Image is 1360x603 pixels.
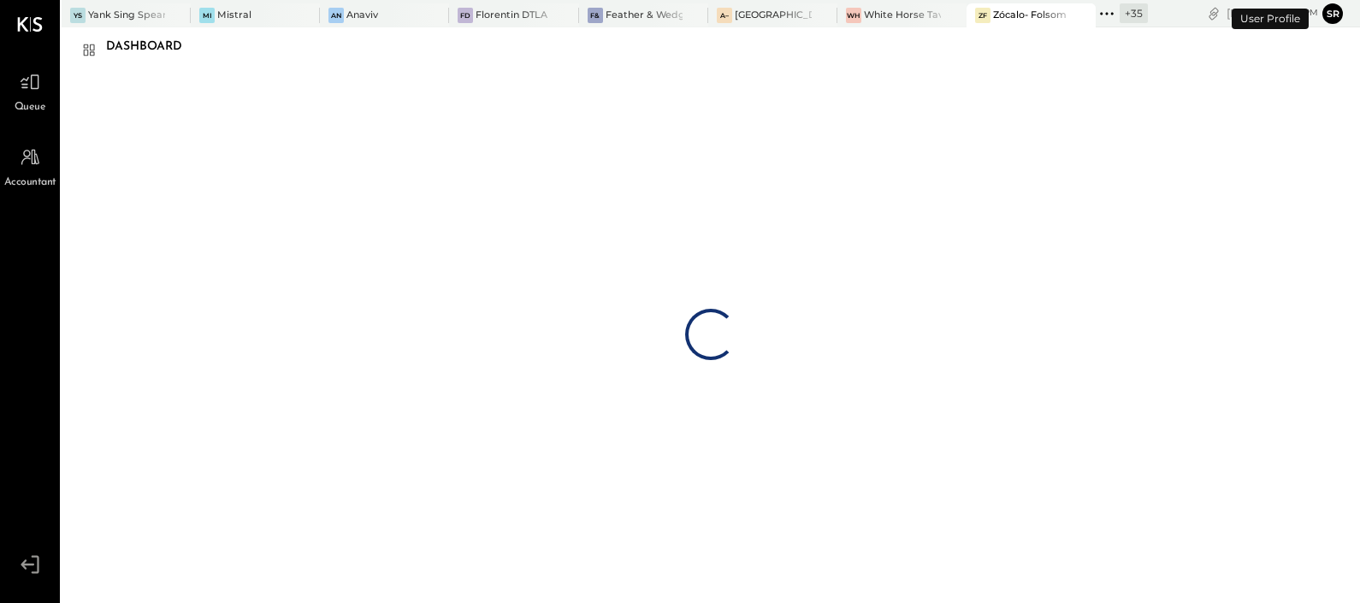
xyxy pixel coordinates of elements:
div: Zócalo- Folsom [993,9,1067,22]
span: pm [1304,7,1318,19]
div: Mistral [217,9,251,22]
span: Accountant [4,175,56,191]
span: Queue [15,100,46,115]
div: Feather & Wedge [606,9,683,22]
div: + 35 [1120,3,1148,23]
div: F& [588,8,603,23]
div: White Horse Tavern [864,9,941,22]
div: An [328,8,344,23]
div: [DATE] [1227,5,1318,21]
div: A– [717,8,732,23]
div: WH [846,8,861,23]
div: User Profile [1232,9,1309,29]
div: YS [70,8,86,23]
a: Accountant [1,141,59,191]
div: Mi [199,8,215,23]
div: Dashboard [106,33,199,61]
div: copy link [1205,4,1222,22]
div: ZF [975,8,990,23]
a: Queue [1,66,59,115]
span: 12 : 42 [1267,5,1301,21]
div: Florentin DTLA [476,9,547,22]
div: [GEOGRAPHIC_DATA] – [GEOGRAPHIC_DATA] [735,9,812,22]
div: Yank Sing Spear Street [88,9,165,22]
div: FD [458,8,473,23]
div: Anaviv [346,9,378,22]
button: Sr [1322,3,1343,24]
